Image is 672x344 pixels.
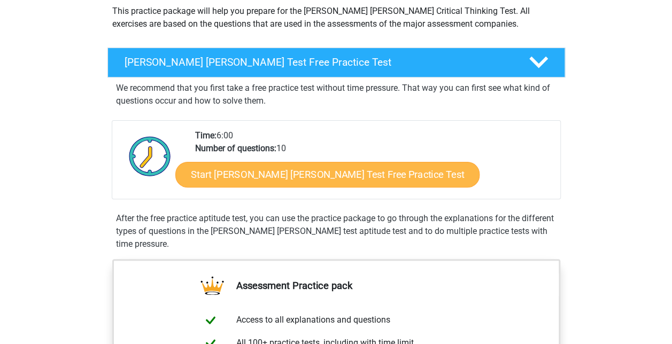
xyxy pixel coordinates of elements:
[123,129,177,183] img: Clock
[116,82,557,107] p: We recommend that you first take a free practice test without time pressure. That way you can fir...
[175,162,480,187] a: Start [PERSON_NAME] [PERSON_NAME] Test Free Practice Test
[187,129,560,199] div: 6:00 10
[125,56,512,68] h4: [PERSON_NAME] [PERSON_NAME] Test Free Practice Test
[195,130,217,140] b: Time:
[103,48,569,77] a: [PERSON_NAME] [PERSON_NAME] Test Free Practice Test
[112,212,561,251] div: After the free practice aptitude test, you can use the practice package to go through the explana...
[195,143,276,153] b: Number of questions:
[112,5,560,30] p: This practice package will help you prepare for the [PERSON_NAME] [PERSON_NAME] Critical Thinking...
